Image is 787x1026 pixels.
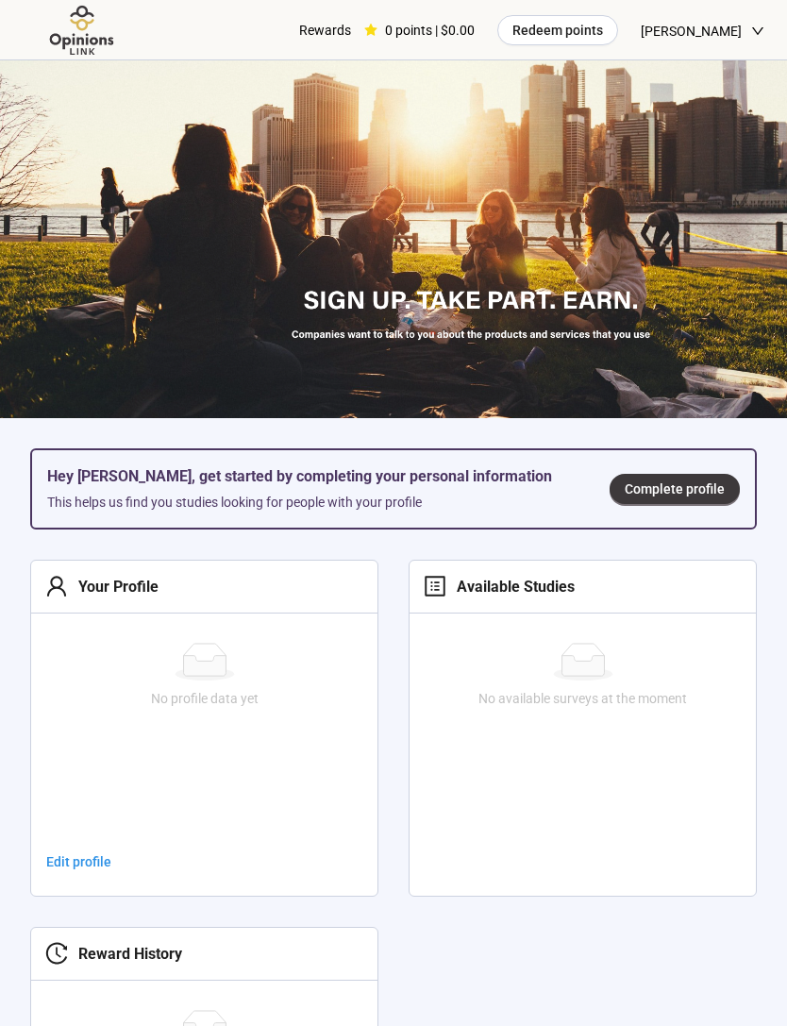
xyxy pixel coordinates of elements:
[497,15,618,45] button: Redeem points
[46,851,111,872] span: Edit profile
[641,1,742,61] span: [PERSON_NAME]
[45,575,68,597] span: user
[364,24,377,37] span: star
[68,575,159,598] div: Your Profile
[446,575,575,598] div: Available Studies
[625,479,725,499] span: Complete profile
[45,942,68,965] span: history
[39,688,370,709] div: No profile data yet
[68,942,182,966] div: Reward History
[47,492,579,513] div: This helps us find you studies looking for people with your profile
[610,474,740,504] a: Complete profile
[512,20,603,41] span: Redeem points
[417,688,748,709] div: No available surveys at the moment
[424,575,446,597] span: profile
[47,465,579,488] h5: Hey [PERSON_NAME], get started by completing your personal information
[31,847,126,877] a: Edit profile
[751,25,764,38] span: down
